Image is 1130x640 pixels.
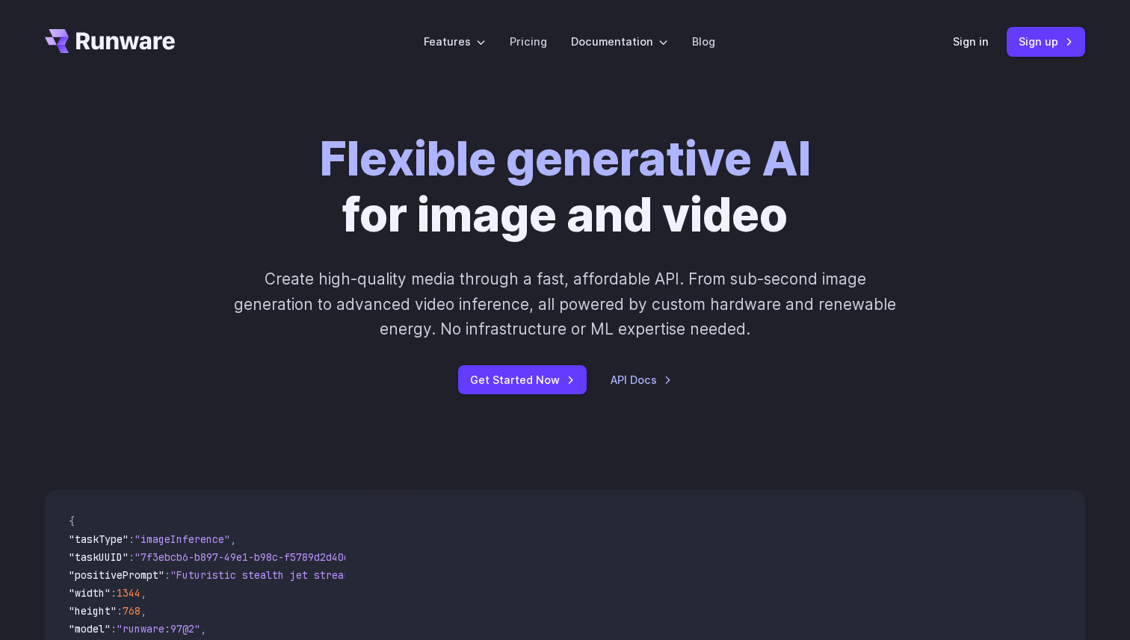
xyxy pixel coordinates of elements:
span: 1344 [117,586,141,600]
span: "runware:97@2" [117,622,200,636]
a: Blog [692,33,715,50]
span: , [141,586,146,600]
span: "imageInference" [135,532,230,546]
span: : [129,550,135,564]
span: "taskType" [69,532,129,546]
span: 768 [123,604,141,618]
a: Pricing [510,33,547,50]
span: "positivePrompt" [69,568,164,582]
span: : [111,622,117,636]
span: "width" [69,586,111,600]
span: : [164,568,170,582]
span: , [141,604,146,618]
a: Sign in [953,33,989,50]
label: Documentation [571,33,668,50]
span: "model" [69,622,111,636]
span: { [69,515,75,528]
span: : [129,532,135,546]
span: "Futuristic stealth jet streaking through a neon-lit cityscape with glowing purple exhaust" [170,568,714,582]
a: Sign up [1007,27,1085,56]
a: Get Started Now [458,365,587,394]
span: : [111,586,117,600]
span: "taskUUID" [69,550,129,564]
span: , [230,532,236,546]
a: API Docs [611,371,672,388]
span: : [117,604,123,618]
h1: for image and video [320,131,811,243]
span: "7f3ebcb6-b897-49e1-b98c-f5789d2d40d7" [135,550,362,564]
p: Create high-quality media through a fast, affordable API. From sub-second image generation to adv... [232,267,898,341]
strong: Flexible generative AI [320,131,811,187]
span: , [200,622,206,636]
a: Go to / [45,29,175,53]
label: Features [424,33,486,50]
span: "height" [69,604,117,618]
